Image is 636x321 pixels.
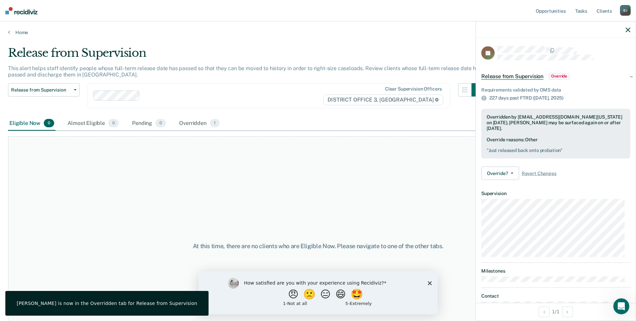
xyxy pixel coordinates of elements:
[620,5,631,16] div: B J
[5,7,37,14] img: Recidiviz
[551,95,563,101] span: 2025)
[539,306,549,317] button: Previous Opportunity
[163,243,473,250] div: At this time, there are no clients who are Eligible Now. Please navigate to one of the other tabs.
[481,167,519,180] button: Override?
[178,116,221,131] div: Overridden
[385,86,442,92] div: Clear supervision officers
[489,95,630,101] div: 227 days past FTRD ([DATE],
[323,95,443,105] span: DISTRICT OFFICE 3, [GEOGRAPHIC_DATA]
[8,65,481,78] p: This alert helps staff identify people whose full-term release date has passed so that they can b...
[210,119,220,128] span: 1
[131,116,167,131] div: Pending
[199,271,438,314] iframe: Survey by Kim from Recidiviz
[8,116,55,131] div: Eligible Now
[476,303,636,320] div: 1 / 1
[487,148,625,153] pre: " Just released back onto probation "
[11,87,71,93] span: Release from Supervision
[481,191,630,196] dt: Supervision
[613,298,629,314] iframe: Intercom live chat
[155,119,166,128] span: 0
[481,87,630,93] div: Requirements validated by OMS data
[487,137,625,153] div: Override reasons: Other
[17,300,197,306] div: [PERSON_NAME] is now in the Overridden tab for Release from Supervision
[8,29,628,35] a: Home
[481,73,543,79] span: Release from Supervision
[481,268,630,274] dt: Milestones
[562,306,573,317] button: Next Opportunity
[487,114,625,131] div: Overridden by [EMAIL_ADDRESS][DOMAIN_NAME][US_STATE] on [DATE]. [PERSON_NAME] may be surfaced aga...
[481,293,630,299] dt: Contact
[66,116,120,131] div: Almost Eligible
[549,73,569,79] span: Override
[476,65,636,87] div: Release from SupervisionOverride
[108,119,119,128] span: 0
[44,119,54,128] span: 0
[522,170,556,176] span: Revert Changes
[8,46,485,65] div: Release from Supervision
